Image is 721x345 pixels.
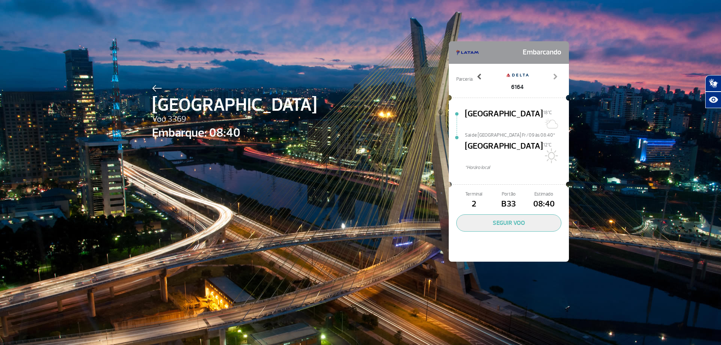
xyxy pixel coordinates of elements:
span: Embarcando [523,45,561,60]
span: 2 [456,198,491,211]
span: Portão [491,191,526,198]
button: Abrir recursos assistivos. [705,92,721,108]
span: [GEOGRAPHIC_DATA] [465,108,543,132]
img: Sol com muitas nuvens [543,116,558,131]
span: Sai de [GEOGRAPHIC_DATA] Fr/09 às 08:40* [465,132,569,137]
button: Abrir tradutor de língua de sinais. [705,75,721,92]
img: Sol [543,148,558,163]
span: 18°C [543,110,552,116]
span: Terminal [456,191,491,198]
span: Estimado [526,191,561,198]
span: [GEOGRAPHIC_DATA] [465,140,543,164]
span: Parceria: [456,76,473,83]
span: 12°C [543,142,552,148]
span: [GEOGRAPHIC_DATA] [152,92,317,119]
span: Voo 3369 [152,113,317,126]
span: Embarque: 08:40 [152,124,317,142]
div: Plugin de acessibilidade da Hand Talk. [705,75,721,108]
span: B33 [491,198,526,211]
span: 6164 [506,83,529,92]
span: *Horáro local [465,164,569,171]
span: 08:40 [526,198,561,211]
button: SEGUIR VOO [456,214,561,232]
